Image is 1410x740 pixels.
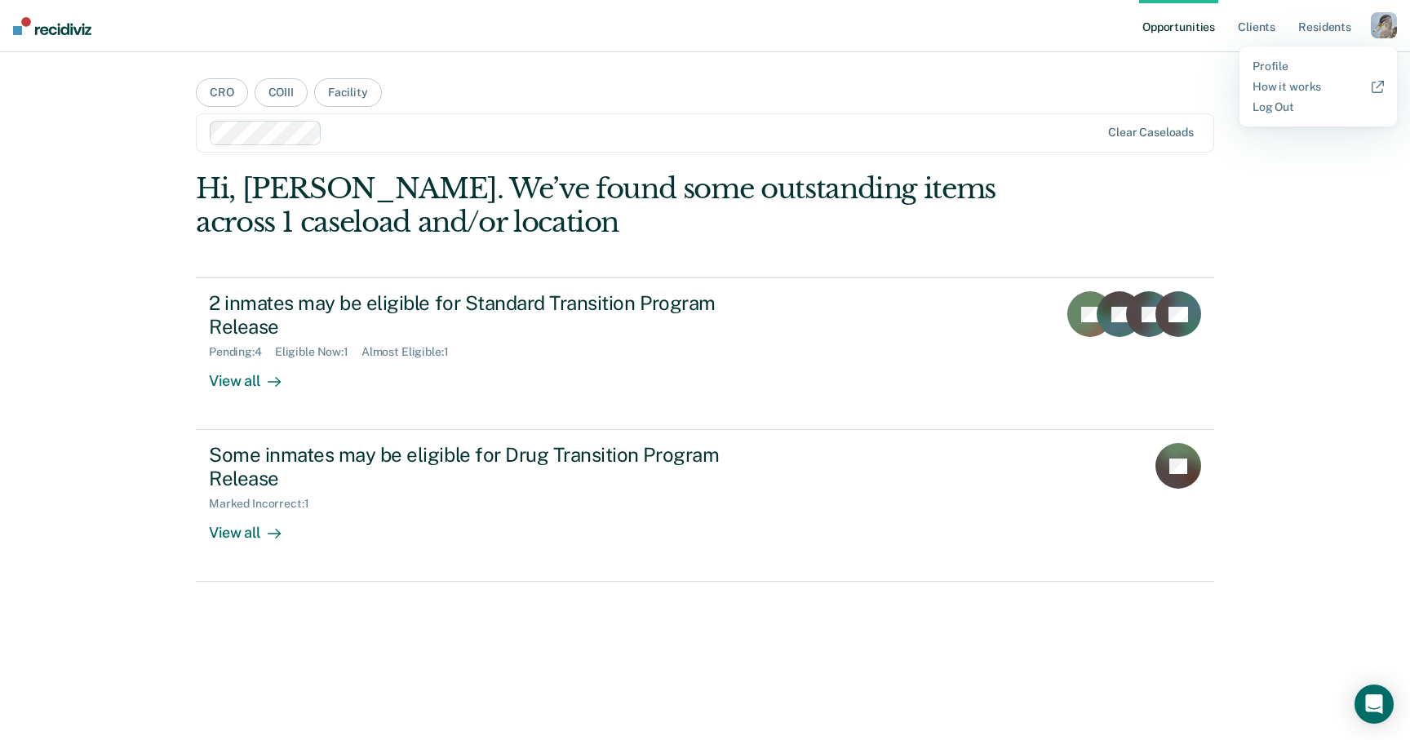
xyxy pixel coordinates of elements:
div: Some inmates may be eligible for Drug Transition Program Release [209,443,782,490]
div: View all [209,359,300,391]
button: Facility [314,78,382,107]
img: Recidiviz [13,17,91,35]
div: View all [209,511,300,543]
div: 2 inmates may be eligible for Standard Transition Program Release [209,291,782,339]
div: Marked Incorrect : 1 [209,497,322,511]
button: CRO [196,78,248,107]
a: How it works [1253,80,1384,94]
a: Some inmates may be eligible for Drug Transition Program ReleaseMarked Incorrect:1View all [196,430,1214,582]
div: Eligible Now : 1 [275,345,361,359]
div: Hi, [PERSON_NAME]. We’ve found some outstanding items across 1 caseload and/or location [196,172,1010,239]
button: COIII [255,78,308,107]
div: Clear caseloads [1108,126,1194,140]
div: Pending : 4 [209,345,275,359]
a: Log Out [1253,100,1384,114]
a: 2 inmates may be eligible for Standard Transition Program ReleasePending:4Eligible Now:1Almost El... [196,277,1214,430]
div: Open Intercom Messenger [1355,685,1394,724]
a: Profile [1253,60,1384,73]
div: Almost Eligible : 1 [361,345,462,359]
